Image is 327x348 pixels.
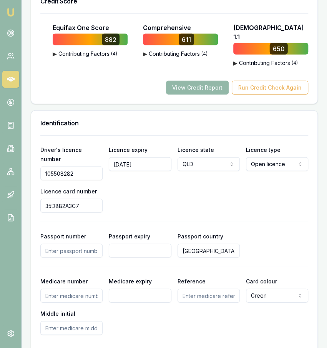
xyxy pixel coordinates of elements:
span: ( 4 ) [111,51,117,57]
div: 611 [179,34,194,45]
button: ▶Contributing Factors(4) [53,50,153,58]
button: Run Credit Check Again [232,81,308,95]
label: Passport expiry [109,233,150,240]
p: Equifax One Score [53,23,109,32]
input: Enter medicare reference [178,289,240,303]
p: [DEMOGRAPHIC_DATA] 1.1 [233,23,308,42]
span: ▶ [233,59,237,67]
input: Enter passport number [40,244,103,258]
input: Enter driver's licence card number [40,199,103,213]
div: 650 [270,43,288,55]
img: emu-icon-u.png [6,8,15,17]
div: 882 [102,34,120,45]
input: Enter medicare middle initial [40,321,103,335]
p: Comprehensive [143,23,191,32]
span: ( 4 ) [292,60,298,66]
h3: Identification [40,120,308,126]
label: Middle initial [40,310,75,317]
label: Reference [178,278,206,285]
span: ( 4 ) [201,51,207,57]
button: ▶Contributing Factors(4) [143,50,243,58]
label: Card colour [246,278,277,285]
button: View Credit Report [166,81,229,95]
label: Driver's licence number [40,147,82,162]
input: Enter driver's licence number [40,167,103,180]
label: Licence type [246,147,281,153]
label: Licence expiry [109,147,148,153]
input: Enter medicare number [40,289,103,303]
label: Passport country [178,233,223,240]
label: Licence state [178,147,214,153]
label: Licence card number [40,188,97,195]
span: ▶ [53,50,57,58]
label: Medicare expiry [109,278,152,285]
label: Medicare number [40,278,88,285]
span: ▶ [143,50,147,58]
input: Enter passport country [178,244,240,258]
label: Passport number [40,233,86,240]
